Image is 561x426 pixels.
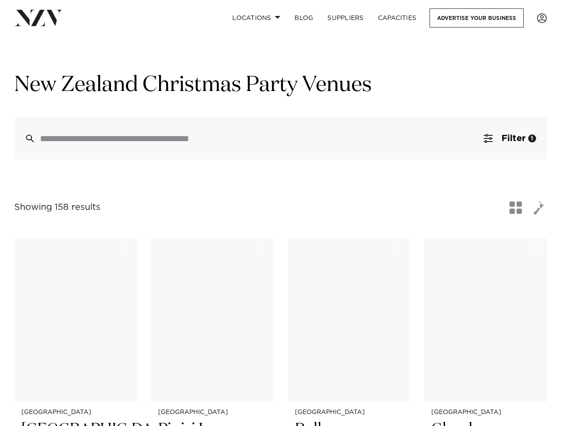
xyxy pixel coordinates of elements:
[158,409,267,416] small: [GEOGRAPHIC_DATA]
[295,409,403,416] small: [GEOGRAPHIC_DATA]
[430,8,524,28] a: Advertise your business
[14,201,100,214] div: Showing 158 results
[21,409,130,416] small: [GEOGRAPHIC_DATA]
[371,8,424,28] a: Capacities
[473,117,547,160] button: Filter1
[528,134,536,142] div: 1
[431,409,540,416] small: [GEOGRAPHIC_DATA]
[501,134,525,143] span: Filter
[320,8,370,28] a: SUPPLIERS
[225,8,287,28] a: Locations
[14,10,63,26] img: nzv-logo.png
[14,71,547,99] h1: New Zealand Christmas Party Venues
[287,8,320,28] a: BLOG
